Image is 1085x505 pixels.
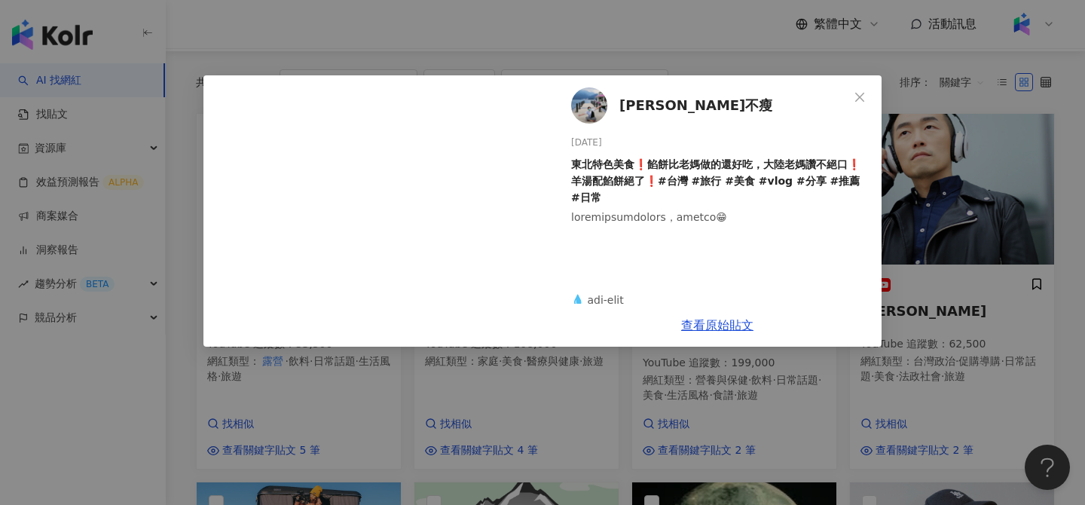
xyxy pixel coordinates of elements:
[845,82,875,112] button: Close
[681,318,753,332] a: 查看原始貼文
[571,156,870,206] div: 東北特色美食❗️餡餅比老媽做的還好吃，大陸老媽讚不絕口❗️羊湯配餡餅絕了❗️#台灣 #旅行 #美食 #vlog #分享 #推薦 #日常
[571,87,848,124] a: KOL Avatar[PERSON_NAME]不瘦
[854,91,866,103] span: close
[571,136,870,150] div: [DATE]
[203,75,547,347] iframe: 東北特色美食❗️餡餅比老媽做的還好吃，大陸老媽讚不絕口❗️羊湯配餡餅絕了❗️#台灣 #旅行 #美食 #vlog #分享 #推薦 #日常
[619,95,772,116] span: [PERSON_NAME]不瘦
[571,87,607,124] img: KOL Avatar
